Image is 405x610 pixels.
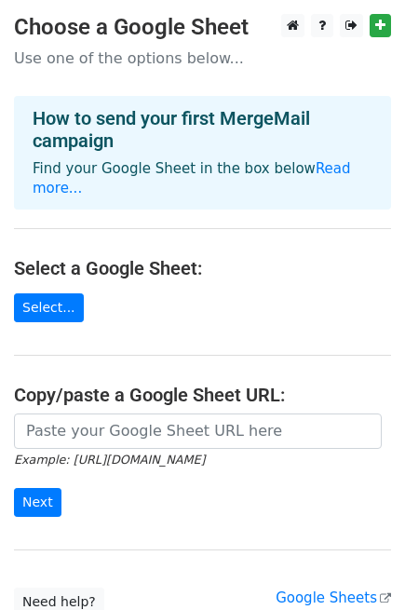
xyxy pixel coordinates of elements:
[14,48,391,68] p: Use one of the options below...
[33,160,351,197] a: Read more...
[14,413,382,449] input: Paste your Google Sheet URL here
[33,107,372,152] h4: How to send your first MergeMail campaign
[14,384,391,406] h4: Copy/paste a Google Sheet URL:
[14,257,391,279] h4: Select a Google Sheet:
[276,590,391,606] a: Google Sheets
[14,14,391,41] h3: Choose a Google Sheet
[14,488,61,517] input: Next
[14,453,205,467] small: Example: [URL][DOMAIN_NAME]
[33,159,372,198] p: Find your Google Sheet in the box below
[14,293,84,322] a: Select...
